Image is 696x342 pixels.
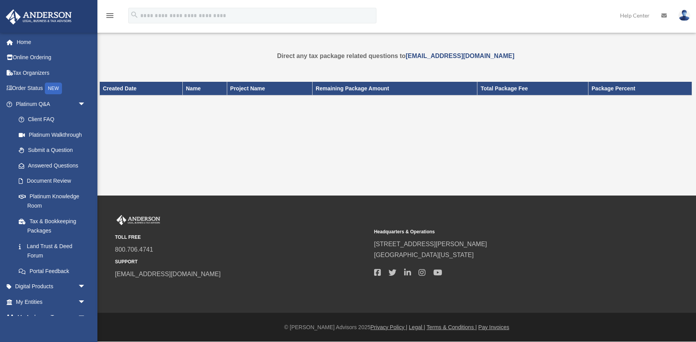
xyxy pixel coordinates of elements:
img: Anderson Advisors Platinum Portal [115,215,162,225]
a: menu [105,14,115,20]
a: Submit a Question [11,143,97,158]
a: Portal Feedback [11,263,97,279]
a: My Entitiesarrow_drop_down [5,294,97,310]
a: Legal | [409,324,425,330]
span: arrow_drop_down [78,294,94,310]
a: Digital Productsarrow_drop_down [5,279,97,294]
i: menu [105,11,115,20]
small: SUPPORT [115,258,369,266]
a: Pay Invoices [478,324,509,330]
a: Land Trust & Deed Forum [11,238,97,263]
div: NEW [45,83,62,94]
a: Tax Organizers [5,65,97,81]
th: Remaining Package Amount [312,82,477,95]
a: [EMAIL_ADDRESS][DOMAIN_NAME] [406,53,514,59]
small: TOLL FREE [115,233,369,242]
a: Document Review [11,173,97,189]
small: Headquarters & Operations [374,228,628,236]
a: Order StatusNEW [5,81,97,97]
th: Project Name [227,82,312,95]
a: Answered Questions [11,158,97,173]
th: Total Package Fee [477,82,588,95]
a: [GEOGRAPHIC_DATA][US_STATE] [374,252,474,258]
a: My Anderson Teamarrow_drop_down [5,310,97,325]
a: Home [5,34,97,50]
span: arrow_drop_down [78,96,94,112]
i: search [130,11,139,19]
img: Anderson Advisors Platinum Portal [4,9,74,25]
a: Terms & Conditions | [427,324,477,330]
span: arrow_drop_down [78,279,94,295]
a: Tax & Bookkeeping Packages [11,213,94,238]
img: User Pic [678,10,690,21]
th: Created Date [100,82,183,95]
div: © [PERSON_NAME] Advisors 2025 [97,323,696,332]
a: Online Ordering [5,50,97,65]
a: Privacy Policy | [371,324,408,330]
a: Client FAQ [11,112,97,127]
strong: Direct any tax package related questions to [277,53,514,59]
a: [EMAIL_ADDRESS][DOMAIN_NAME] [115,271,221,277]
a: 800.706.4741 [115,246,153,253]
a: Platinum Walkthrough [11,127,97,143]
th: Package Percent [588,82,692,95]
th: Name [182,82,227,95]
a: Platinum Q&Aarrow_drop_down [5,96,97,112]
a: Platinum Knowledge Room [11,189,97,213]
span: arrow_drop_down [78,310,94,326]
a: [STREET_ADDRESS][PERSON_NAME] [374,241,487,247]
